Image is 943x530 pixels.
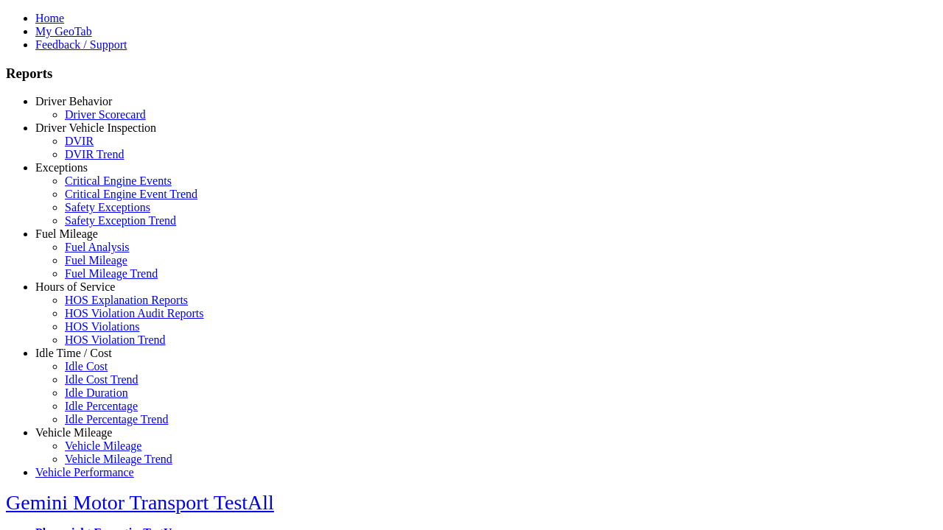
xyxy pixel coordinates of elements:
[35,280,115,293] a: Hours of Service
[65,360,108,372] a: Idle Cost
[65,148,124,160] a: DVIR Trend
[65,214,176,227] a: Safety Exception Trend
[65,413,168,425] a: Idle Percentage Trend
[65,201,150,213] a: Safety Exceptions
[65,320,139,333] a: HOS Violations
[65,453,172,465] a: Vehicle Mileage Trend
[65,254,127,266] a: Fuel Mileage
[35,227,98,240] a: Fuel Mileage
[65,174,172,187] a: Critical Engine Events
[6,491,274,514] a: Gemini Motor Transport TestAll
[65,439,141,452] a: Vehicle Mileage
[35,121,156,134] a: Driver Vehicle Inspection
[35,25,92,38] a: My GeoTab
[65,188,197,200] a: Critical Engine Event Trend
[35,161,88,174] a: Exceptions
[65,333,166,346] a: HOS Violation Trend
[65,294,188,306] a: HOS Explanation Reports
[65,400,138,412] a: Idle Percentage
[35,12,64,24] a: Home
[65,108,146,121] a: Driver Scorecard
[35,95,112,107] a: Driver Behavior
[65,241,130,253] a: Fuel Analysis
[35,38,127,51] a: Feedback / Support
[35,466,134,478] a: Vehicle Performance
[65,267,158,280] a: Fuel Mileage Trend
[65,135,94,147] a: DVIR
[6,66,937,82] h3: Reports
[35,347,112,359] a: Idle Time / Cost
[65,386,128,399] a: Idle Duration
[65,373,139,386] a: Idle Cost Trend
[65,307,204,319] a: HOS Violation Audit Reports
[35,426,112,439] a: Vehicle Mileage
